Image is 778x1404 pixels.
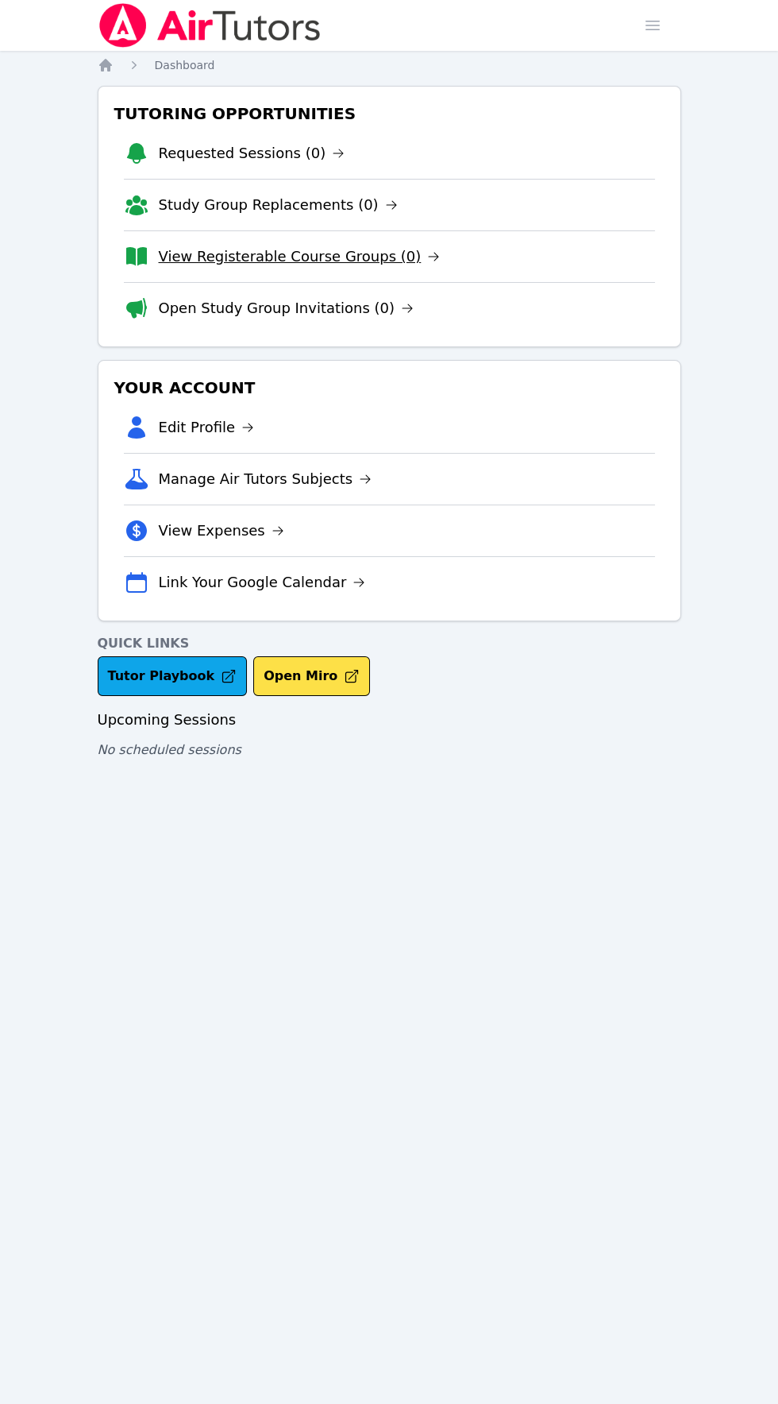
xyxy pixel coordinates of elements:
h4: Quick Links [98,634,681,653]
img: Air Tutors [98,3,322,48]
button: Open Miro [253,656,370,696]
a: View Expenses [159,520,284,542]
a: Manage Air Tutors Subjects [159,468,372,490]
h3: Your Account [111,373,668,402]
a: Requested Sessions (0) [159,142,345,164]
a: Tutor Playbook [98,656,248,696]
a: Dashboard [155,57,215,73]
h3: Tutoring Opportunities [111,99,668,128]
a: Edit Profile [159,416,255,439]
a: Study Group Replacements (0) [159,194,398,216]
span: No scheduled sessions [98,742,241,757]
a: Open Study Group Invitations (0) [159,297,414,319]
a: Link Your Google Calendar [159,571,366,594]
a: View Registerable Course Groups (0) [159,246,441,268]
h3: Upcoming Sessions [98,709,681,731]
span: Dashboard [155,59,215,72]
nav: Breadcrumb [98,57,681,73]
